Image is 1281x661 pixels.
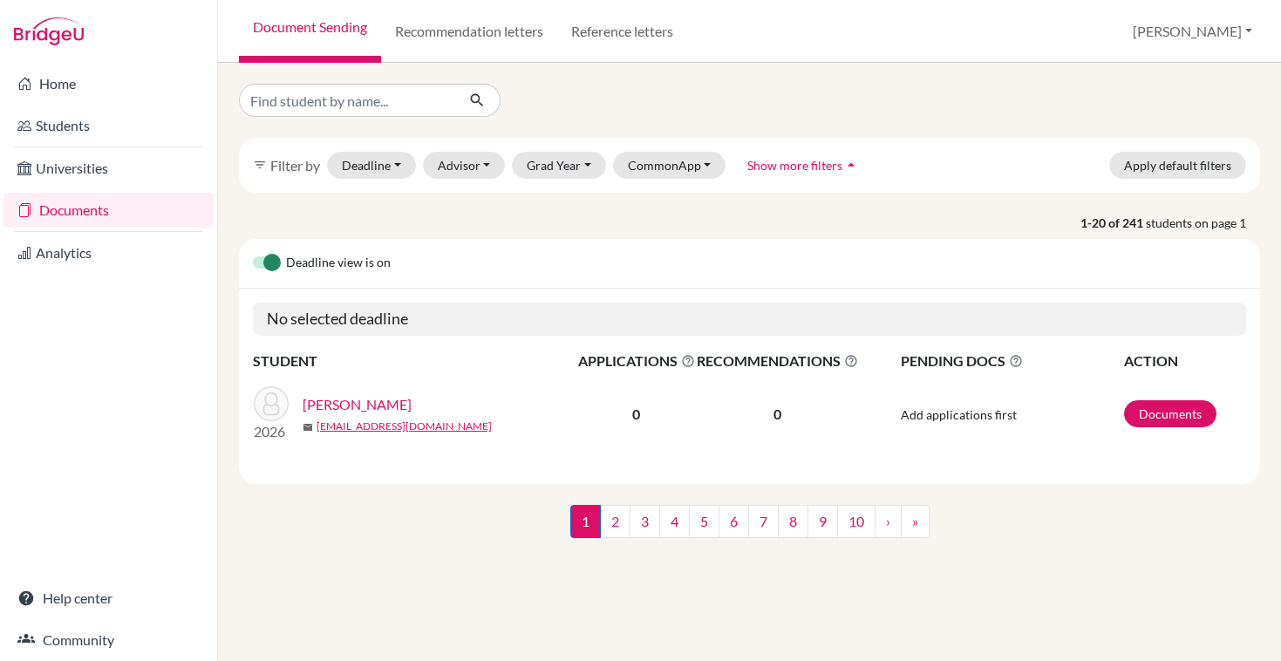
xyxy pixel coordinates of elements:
[3,623,214,658] a: Community
[842,156,860,174] i: arrow_drop_up
[253,303,1246,336] h5: No selected deadline
[1123,350,1246,372] th: ACTION
[697,404,858,425] p: 0
[327,152,416,179] button: Deadline
[901,351,1122,371] span: PENDING DOCS
[303,394,412,415] a: [PERSON_NAME]
[807,505,838,538] a: 9
[1124,400,1216,427] a: Documents
[837,505,876,538] a: 10
[747,158,842,173] span: Show more filters
[732,152,875,179] button: Show more filtersarrow_drop_up
[423,152,506,179] button: Advisor
[613,152,726,179] button: CommonApp
[512,152,606,179] button: Grad Year
[254,421,289,442] p: 2026
[570,505,930,552] nav: ...
[1146,214,1260,232] span: students on page 1
[689,505,719,538] a: 5
[3,581,214,616] a: Help center
[253,350,577,372] th: STUDENT
[317,419,492,434] a: [EMAIL_ADDRESS][DOMAIN_NAME]
[778,505,808,538] a: 8
[630,505,660,538] a: 3
[239,84,455,117] input: Find student by name...
[748,505,779,538] a: 7
[1080,214,1146,232] strong: 1-20 of 241
[1125,15,1260,48] button: [PERSON_NAME]
[632,405,640,422] b: 0
[303,422,313,433] span: mail
[3,193,214,228] a: Documents
[578,351,695,371] span: APPLICATIONS
[3,66,214,101] a: Home
[875,505,902,538] a: ›
[1109,152,1246,179] button: Apply default filters
[600,505,630,538] a: 2
[286,253,391,274] span: Deadline view is on
[3,108,214,143] a: Students
[901,505,930,538] a: »
[14,17,84,45] img: Bridge-U
[270,157,320,174] span: Filter by
[697,351,858,371] span: RECOMMENDATIONS
[3,151,214,186] a: Universities
[253,158,267,172] i: filter_list
[901,407,1017,422] span: Add applications first
[570,505,601,538] span: 1
[719,505,749,538] a: 6
[254,386,289,421] img: Abadjiev, Stefan
[3,235,214,270] a: Analytics
[659,505,690,538] a: 4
